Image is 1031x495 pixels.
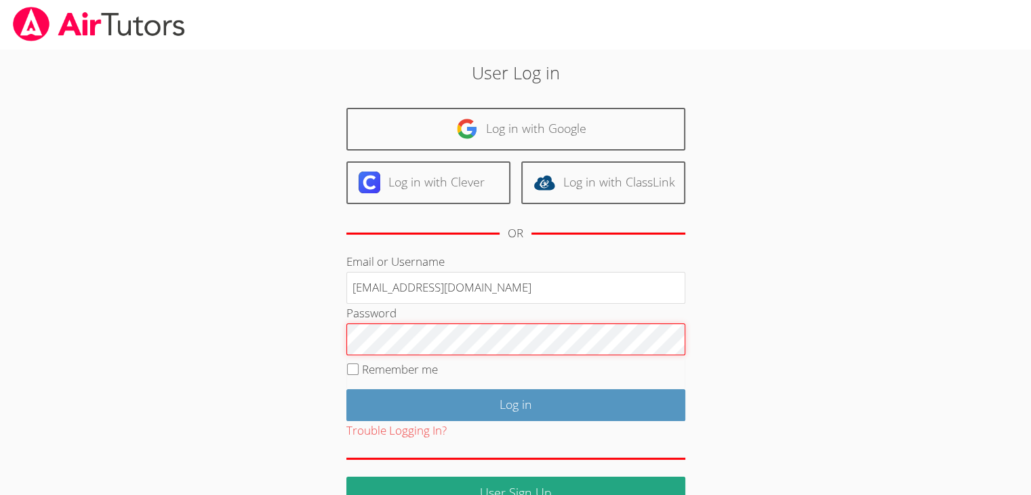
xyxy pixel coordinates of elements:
a: Log in with Google [346,108,685,151]
input: Log in [346,389,685,421]
a: Log in with ClassLink [521,161,685,204]
img: classlink-logo-d6bb404cc1216ec64c9a2012d9dc4662098be43eaf13dc465df04b49fa7ab582.svg [533,172,555,193]
label: Remember me [362,361,438,377]
img: clever-logo-6eab21bc6e7a338710f1a6ff85c0baf02591cd810cc4098c63d3a4b26e2feb20.svg [359,172,380,193]
h2: User Log in [237,60,794,85]
div: OR [508,224,523,243]
label: Email or Username [346,254,445,269]
img: airtutors_banner-c4298cdbf04f3fff15de1276eac7730deb9818008684d7c2e4769d2f7ddbe033.png [12,7,186,41]
button: Trouble Logging In? [346,421,447,441]
a: Log in with Clever [346,161,510,204]
label: Password [346,305,397,321]
img: google-logo-50288ca7cdecda66e5e0955fdab243c47b7ad437acaf1139b6f446037453330a.svg [456,118,478,140]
